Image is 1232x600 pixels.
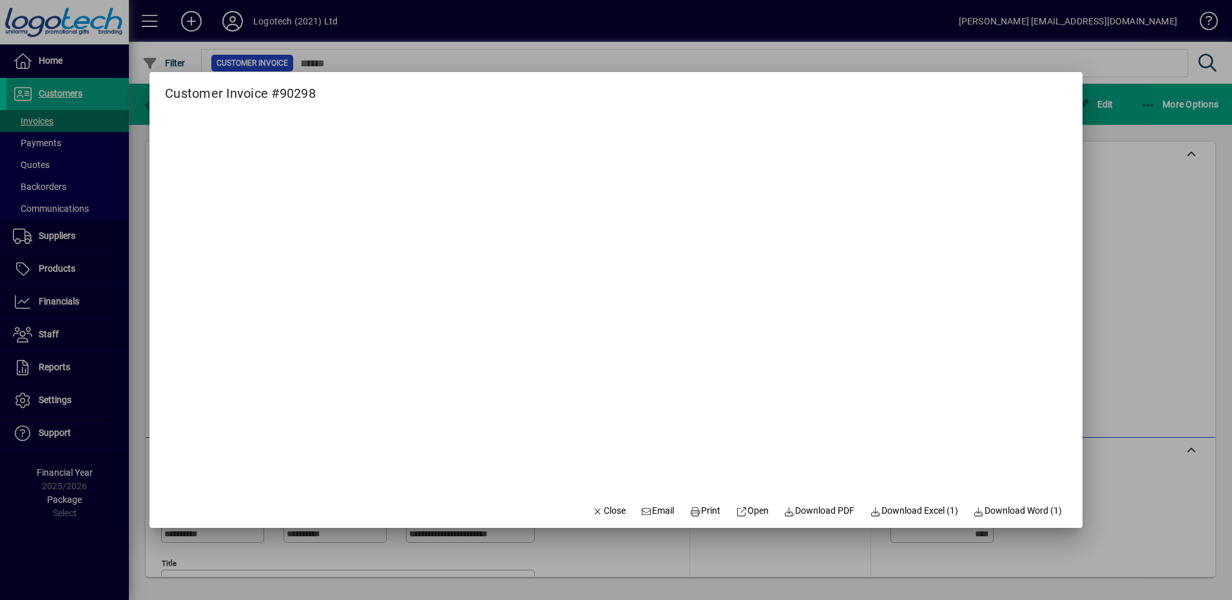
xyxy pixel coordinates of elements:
span: Download Excel (1) [870,504,958,518]
button: Close [587,500,631,523]
button: Email [636,500,680,523]
h2: Customer Invoice #90298 [149,72,331,104]
span: Download Word (1) [974,504,1063,518]
span: Download PDF [784,504,855,518]
span: Open [736,504,769,518]
a: Open [731,500,774,523]
button: Download Word (1) [968,500,1068,523]
span: Close [592,504,626,518]
a: Download PDF [779,500,860,523]
button: Download Excel (1) [865,500,963,523]
button: Print [684,500,726,523]
span: Print [689,504,720,518]
span: Email [641,504,675,518]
